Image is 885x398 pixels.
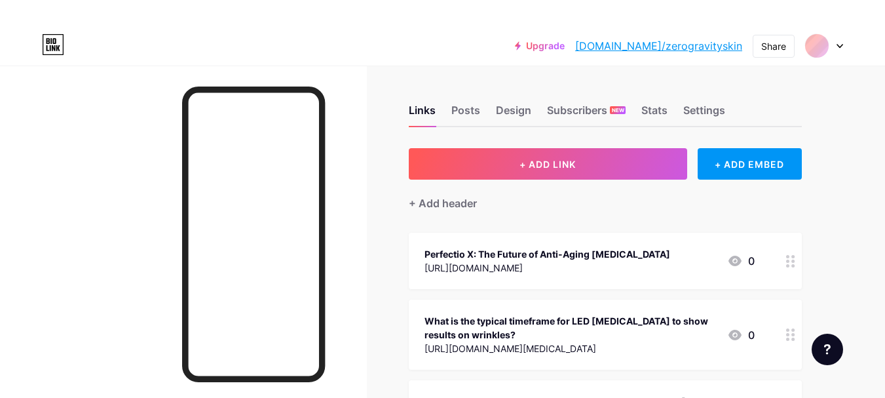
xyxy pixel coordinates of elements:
div: Settings [683,102,725,126]
div: Subscribers [547,102,626,126]
div: What is the typical timeframe for LED [MEDICAL_DATA] to show results on wrinkles? [424,314,717,342]
span: NEW [612,106,624,114]
div: Posts [451,102,480,126]
div: Perfectio X: The Future of Anti-Aging [MEDICAL_DATA] [424,247,670,261]
div: + Add header [409,195,477,211]
a: Upgrade [515,41,565,51]
div: Links [409,102,436,126]
div: Design [496,102,531,126]
span: + ADD LINK [519,159,576,170]
button: + ADD LINK [409,148,687,180]
div: [URL][DOMAIN_NAME] [424,261,670,275]
div: [URL][DOMAIN_NAME][MEDICAL_DATA] [424,342,717,355]
div: + ADD EMBED [698,148,802,180]
div: 0 [727,327,755,343]
a: [DOMAIN_NAME]/zerogravityskin [575,38,742,54]
div: Share [761,39,786,53]
div: 0 [727,253,755,269]
div: Stats [641,102,668,126]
